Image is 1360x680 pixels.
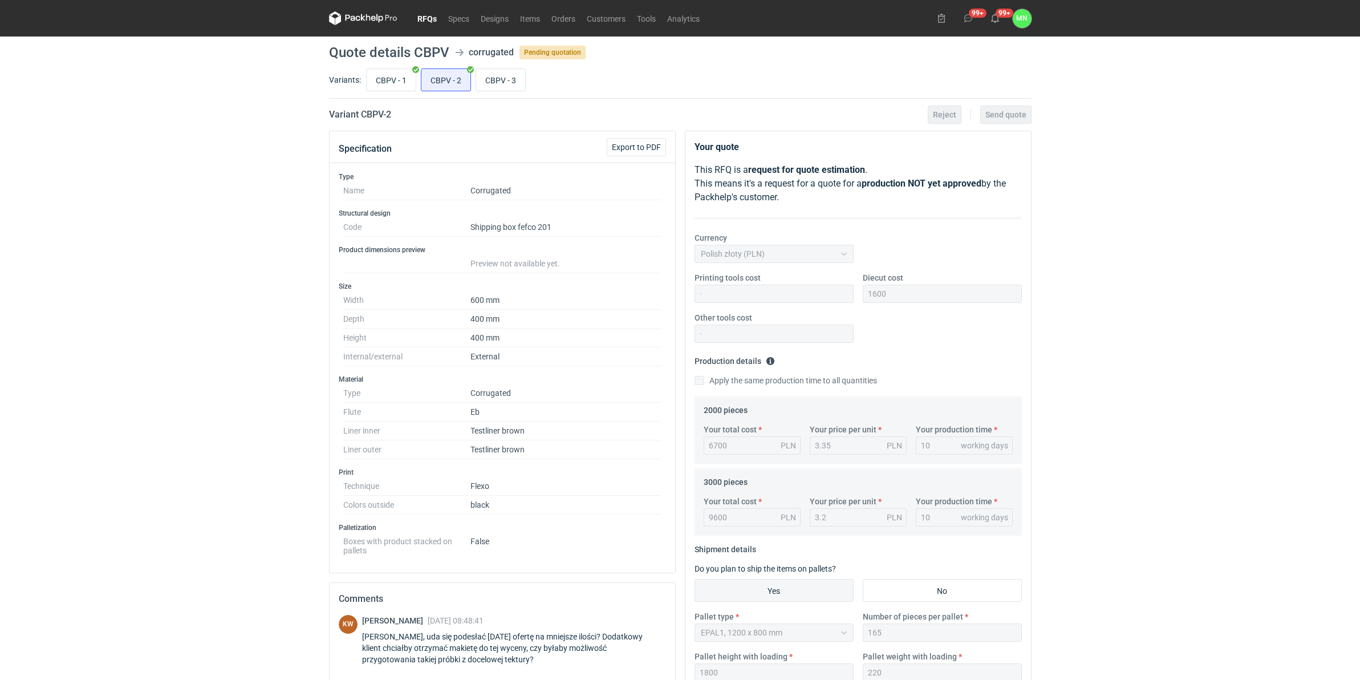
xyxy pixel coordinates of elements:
span: Reject [933,111,956,119]
label: Diecut cost [863,272,903,284]
button: MN [1013,9,1032,28]
dd: False [470,532,661,555]
dt: Internal/external [343,347,470,366]
label: Printing tools cost [695,272,761,284]
h3: Material [339,375,666,384]
dt: Flute [343,403,470,422]
a: Items [514,11,546,25]
label: CBPV - 1 [366,68,416,91]
button: 99+ [959,9,977,27]
dt: Height [343,329,470,347]
label: CBPV - 2 [421,68,471,91]
a: RFQs [412,11,442,25]
label: Do you plan to ship the items on pallets? [695,564,836,573]
dt: Name [343,181,470,200]
h1: Quote details CBPV [329,46,449,59]
dd: Shipping box fefco 201 [470,218,661,237]
h3: Size [339,282,666,291]
label: Pallet type [695,611,734,622]
label: Your total cost [704,424,757,435]
span: Preview not available yet. [470,259,560,268]
div: working days [961,512,1008,523]
div: PLN [781,512,796,523]
span: [PERSON_NAME] [362,616,428,625]
h3: Structural design [339,209,666,218]
span: Export to PDF [612,143,661,151]
label: Pallet weight with loading [863,651,957,662]
legend: Production details [695,352,775,366]
button: Specification [339,135,392,163]
dt: Technique [343,477,470,496]
strong: Your quote [695,141,739,152]
svg: Packhelp Pro [329,11,397,25]
a: Tools [631,11,661,25]
div: Małgorzata Nowotna [1013,9,1032,28]
dd: Eb [470,403,661,422]
dt: Liner outer [343,440,470,459]
button: Reject [928,106,961,124]
a: Orders [546,11,581,25]
a: Specs [442,11,475,25]
label: Your price per unit [810,496,876,507]
div: working days [961,440,1008,451]
span: Pending quotation [519,46,586,59]
label: Pallet height with loading [695,651,787,662]
dd: Flexo [470,477,661,496]
h2: Comments [339,592,666,606]
h3: Palletization [339,523,666,532]
dt: Liner inner [343,422,470,440]
dt: Colors outside [343,496,470,515]
a: Analytics [661,11,705,25]
dd: 600 mm [470,291,661,310]
div: PLN [887,440,902,451]
dt: Depth [343,310,470,329]
dd: Testliner brown [470,422,661,440]
div: Klaudia Wiśniewska [339,615,358,634]
dd: black [470,496,661,515]
button: Export to PDF [607,138,666,156]
label: Apply the same production time to all quantities [695,375,877,386]
button: Send quote [980,106,1032,124]
h2: Variant CBPV - 2 [329,108,391,122]
label: Currency [695,232,727,244]
legend: Shipment details [695,540,756,554]
a: Designs [475,11,514,25]
label: Your production time [916,496,992,507]
h3: Product dimensions preview [339,245,666,254]
dt: Boxes with product stacked on pallets [343,532,470,555]
strong: request for quote estimation [748,164,865,175]
label: Variants: [329,74,361,86]
legend: 2000 pieces [704,401,748,415]
figcaption: KW [339,615,358,634]
span: [DATE] 08:48:41 [428,616,484,625]
h3: Print [339,468,666,477]
dd: 400 mm [470,329,661,347]
div: PLN [781,440,796,451]
dd: 400 mm [470,310,661,329]
a: Customers [581,11,631,25]
span: Send quote [985,111,1026,119]
h3: Type [339,172,666,181]
label: Number of pieces per pallet [863,611,963,622]
div: [PERSON_NAME], uda się podesłać [DATE] ofertę na mniejsze ilości? Dodatkowy klient chciałby otrzy... [362,631,666,665]
button: 99+ [986,9,1004,27]
div: PLN [887,512,902,523]
div: corrugated [469,46,514,59]
dd: External [470,347,661,366]
strong: production NOT yet approved [862,178,981,189]
dd: Corrugated [470,384,661,403]
p: This RFQ is a . This means it's a request for a quote for a by the Packhelp's customer. [695,163,1022,204]
legend: 3000 pieces [704,473,748,487]
dt: Type [343,384,470,403]
label: CBPV - 3 [476,68,526,91]
dd: Testliner brown [470,440,661,459]
dt: Width [343,291,470,310]
label: Your price per unit [810,424,876,435]
label: Your total cost [704,496,757,507]
dt: Code [343,218,470,237]
label: Other tools cost [695,312,752,323]
dd: Corrugated [470,181,661,200]
label: Your production time [916,424,992,435]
